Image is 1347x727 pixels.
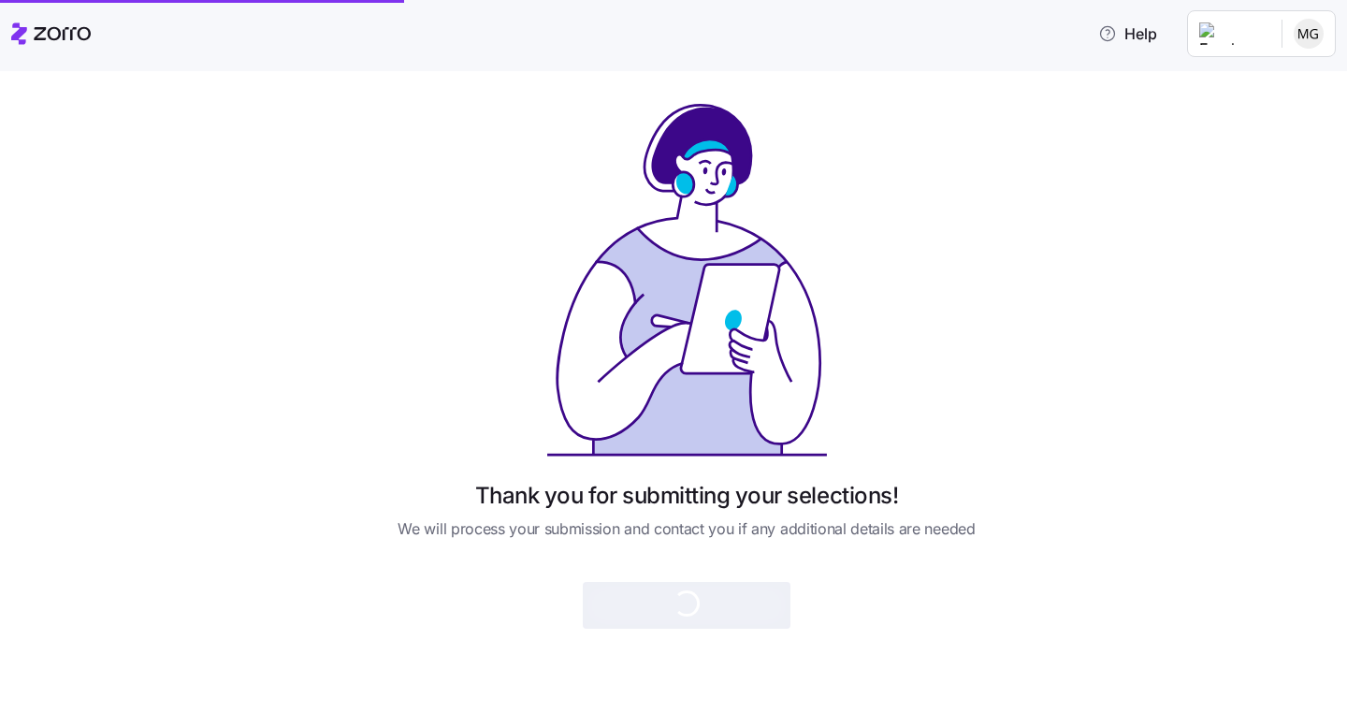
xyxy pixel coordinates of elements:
button: Help [1083,15,1172,52]
span: We will process your submission and contact you if any additional details are needed [398,517,975,541]
span: Help [1098,22,1157,45]
img: 817ef7e9758e22fb48c7b934eae1c326 [1294,19,1324,49]
img: Employer logo [1199,22,1267,45]
h1: Thank you for submitting your selections! [475,481,898,510]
